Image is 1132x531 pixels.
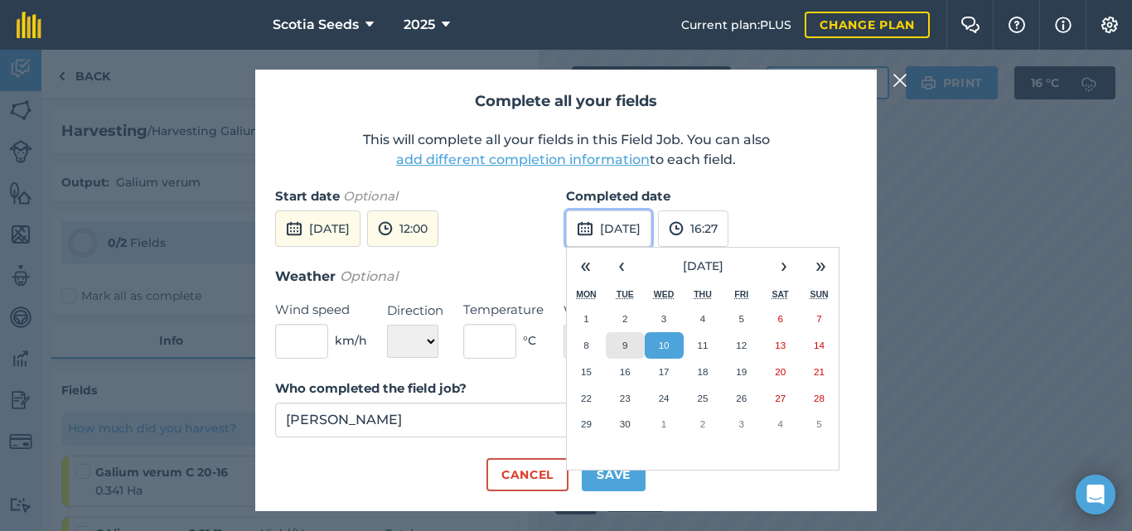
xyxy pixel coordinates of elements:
abbr: 5 September 2025 [739,313,744,324]
span: [DATE] [683,258,723,273]
button: 21 September 2025 [800,359,839,385]
button: 3 September 2025 [645,306,684,332]
button: 14 September 2025 [800,332,839,359]
button: 30 September 2025 [606,411,645,437]
img: svg+xml;base64,PD94bWwgdmVyc2lvbj0iMS4wIiBlbmNvZGluZz0idXRmLTgiPz4KPCEtLSBHZW5lcmF0b3I6IEFkb2JlIE... [669,219,684,239]
abbr: 22 September 2025 [581,393,592,403]
abbr: Tuesday [617,289,634,299]
abbr: Monday [576,289,597,299]
label: Temperature [463,300,544,320]
abbr: 15 September 2025 [581,366,592,377]
abbr: 21 September 2025 [814,366,825,377]
abbr: Thursday [694,289,712,299]
button: 15 September 2025 [567,359,606,385]
button: 2 September 2025 [606,306,645,332]
button: 20 September 2025 [761,359,800,385]
button: 4 October 2025 [761,411,800,437]
button: 2 October 2025 [684,411,723,437]
button: Cancel [486,458,568,491]
img: svg+xml;base64,PD94bWwgdmVyc2lvbj0iMS4wIiBlbmNvZGluZz0idXRmLTgiPz4KPCEtLSBHZW5lcmF0b3I6IEFkb2JlIE... [378,219,393,239]
button: 26 September 2025 [722,385,761,412]
abbr: 9 September 2025 [622,340,627,350]
abbr: 4 October 2025 [777,418,782,429]
abbr: 3 October 2025 [739,418,744,429]
strong: Completed date [566,188,670,204]
button: 24 September 2025 [645,385,684,412]
img: A question mark icon [1007,17,1027,33]
abbr: 26 September 2025 [736,393,747,403]
abbr: 17 September 2025 [659,366,670,377]
button: [DATE] [275,210,360,247]
label: Direction [387,301,443,321]
abbr: 28 September 2025 [814,393,825,403]
label: Weather [564,301,646,321]
img: fieldmargin Logo [17,12,41,38]
abbr: 2 September 2025 [622,313,627,324]
abbr: 14 September 2025 [814,340,825,350]
abbr: 23 September 2025 [620,393,631,403]
abbr: 1 October 2025 [661,418,666,429]
abbr: 2 October 2025 [700,418,705,429]
abbr: 18 September 2025 [697,366,708,377]
label: Wind speed [275,300,367,320]
abbr: 8 September 2025 [583,340,588,350]
button: » [802,248,839,284]
abbr: 10 September 2025 [659,340,670,350]
button: 5 September 2025 [722,306,761,332]
button: [DATE] [566,210,651,247]
button: add different completion information [396,150,650,170]
a: Change plan [805,12,930,38]
h3: Weather [275,266,857,287]
h2: Complete all your fields [275,89,857,113]
button: 27 September 2025 [761,385,800,412]
button: 28 September 2025 [800,385,839,412]
abbr: 13 September 2025 [775,340,786,350]
span: ° C [523,331,536,350]
button: 25 September 2025 [684,385,723,412]
abbr: Sunday [810,289,828,299]
abbr: 6 September 2025 [777,313,782,324]
abbr: 20 September 2025 [775,366,786,377]
span: 2025 [404,15,435,35]
button: 13 September 2025 [761,332,800,359]
button: 6 September 2025 [761,306,800,332]
span: km/h [335,331,367,350]
div: Open Intercom Messenger [1076,475,1115,514]
button: 19 September 2025 [722,359,761,385]
span: Current plan : PLUS [681,16,791,34]
button: « [567,248,603,284]
button: [DATE] [640,248,766,284]
abbr: Friday [734,289,748,299]
button: 18 September 2025 [684,359,723,385]
abbr: 4 September 2025 [700,313,705,324]
abbr: 5 October 2025 [816,418,821,429]
button: 11 September 2025 [684,332,723,359]
button: 1 October 2025 [645,411,684,437]
abbr: 1 September 2025 [583,313,588,324]
button: 12 September 2025 [722,332,761,359]
img: Two speech bubbles overlapping with the left bubble in the forefront [960,17,980,33]
abbr: 27 September 2025 [775,393,786,403]
img: svg+xml;base64,PD94bWwgdmVyc2lvbj0iMS4wIiBlbmNvZGluZz0idXRmLTgiPz4KPCEtLSBHZW5lcmF0b3I6IEFkb2JlIE... [286,219,302,239]
button: 7 September 2025 [800,306,839,332]
button: ‹ [603,248,640,284]
button: 17 September 2025 [645,359,684,385]
abbr: 30 September 2025 [620,418,631,429]
abbr: 12 September 2025 [736,340,747,350]
abbr: 16 September 2025 [620,366,631,377]
abbr: 3 September 2025 [661,313,666,324]
button: 10 September 2025 [645,332,684,359]
abbr: 29 September 2025 [581,418,592,429]
button: › [766,248,802,284]
abbr: 24 September 2025 [659,393,670,403]
button: 9 September 2025 [606,332,645,359]
img: svg+xml;base64,PHN2ZyB4bWxucz0iaHR0cDovL3d3dy53My5vcmcvMjAwMC9zdmciIHdpZHRoPSIyMiIgaGVpZ2h0PSIzMC... [893,70,907,90]
abbr: Wednesday [654,289,675,299]
button: 8 September 2025 [567,332,606,359]
span: Scotia Seeds [273,15,359,35]
button: 4 September 2025 [684,306,723,332]
button: 5 October 2025 [800,411,839,437]
img: A cog icon [1100,17,1120,33]
p: This will complete all your fields in this Field Job. You can also to each field. [275,130,857,170]
em: Optional [340,268,398,284]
